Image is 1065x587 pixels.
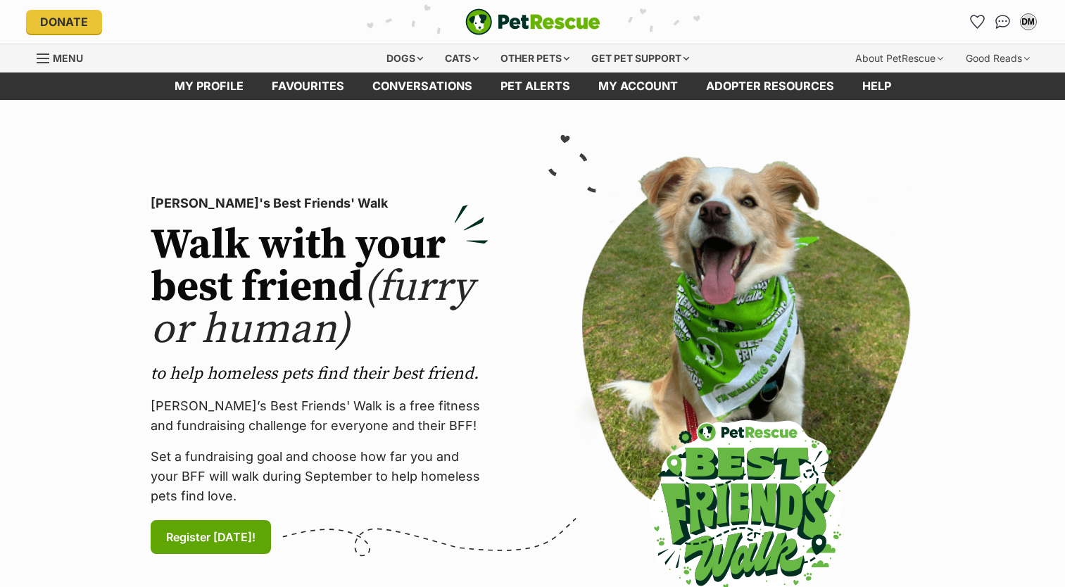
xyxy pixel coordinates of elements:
[358,72,486,100] a: conversations
[166,529,256,545] span: Register [DATE]!
[151,396,489,436] p: [PERSON_NAME]’s Best Friends' Walk is a free fitness and fundraising challenge for everyone and t...
[465,8,600,35] a: PetRescue
[465,8,600,35] img: logo-e224e6f780fb5917bec1dbf3a21bbac754714ae5b6737aabdf751b685950b380.svg
[692,72,848,100] a: Adopter resources
[1021,15,1035,29] div: DM
[151,194,489,213] p: [PERSON_NAME]'s Best Friends' Walk
[53,52,83,64] span: Menu
[1017,11,1040,33] button: My account
[151,447,489,506] p: Set a fundraising goal and choose how far you and your BFF will walk during September to help hom...
[966,11,1040,33] ul: Account quick links
[992,11,1014,33] a: Conversations
[151,520,271,554] a: Register [DATE]!
[848,72,905,100] a: Help
[151,225,489,351] h2: Walk with your best friend
[377,44,433,72] div: Dogs
[845,44,953,72] div: About PetRescue
[160,72,258,100] a: My profile
[435,44,489,72] div: Cats
[26,10,102,34] a: Donate
[581,44,699,72] div: Get pet support
[956,44,1040,72] div: Good Reads
[151,362,489,385] p: to help homeless pets find their best friend.
[151,261,474,356] span: (furry or human)
[995,15,1010,29] img: chat-41dd97257d64d25036548639549fe6c8038ab92f7586957e7f3b1b290dea8141.svg
[258,72,358,100] a: Favourites
[491,44,579,72] div: Other pets
[584,72,692,100] a: My account
[486,72,584,100] a: Pet alerts
[37,44,93,70] a: Menu
[966,11,989,33] a: Favourites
